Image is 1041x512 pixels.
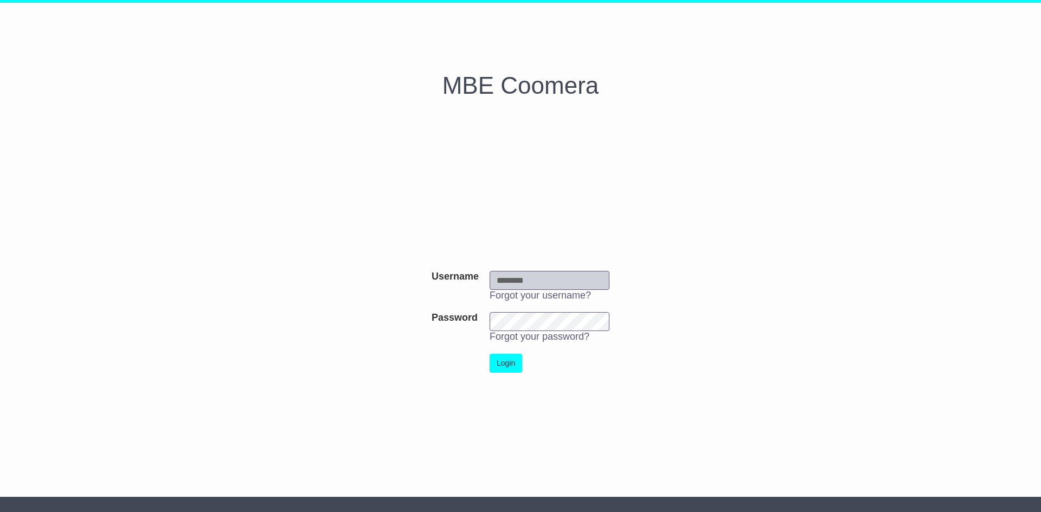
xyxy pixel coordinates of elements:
a: Forgot your password? [490,331,589,342]
a: Forgot your username? [490,290,591,301]
h1: MBE Coomera [248,73,793,99]
button: Login [490,354,522,373]
label: Username [432,271,479,283]
label: Password [432,312,478,324]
